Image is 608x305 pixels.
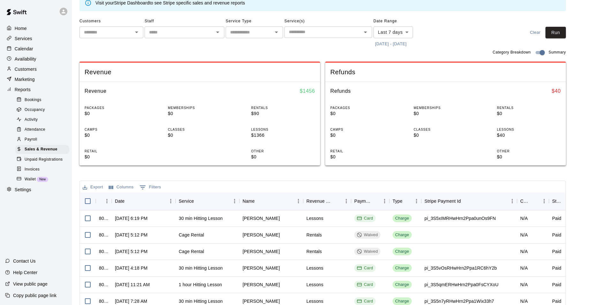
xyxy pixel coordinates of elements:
[13,258,36,264] p: Contact Us
[15,174,72,184] a: WalletNew
[15,135,72,145] a: Payroll
[13,281,48,287] p: View public page
[99,248,109,255] div: 809439
[15,95,72,105] a: Bookings
[25,146,57,153] span: Sales & Revenue
[99,265,109,271] div: 809304
[351,192,389,210] div: Payment Method
[15,125,69,134] div: Attendance
[115,298,147,304] div: Sep 10, 2025, 7:28 AM
[330,154,394,160] p: $0
[179,281,222,288] div: 1 hour Hitting Lesson
[168,127,232,132] p: CLASSES
[525,27,545,39] button: Clear
[15,145,72,155] a: Sales & Revenue
[96,192,112,210] div: InvoiceId
[330,132,394,139] p: $0
[330,110,394,117] p: $0
[99,298,109,304] div: 808314
[15,155,69,164] div: Unpaid Registrations
[115,265,147,271] div: Sep 10, 2025, 4:18 PM
[15,56,36,62] p: Availability
[13,292,56,299] p: Copy public page link
[115,192,124,210] div: Date
[179,265,223,271] div: 30 min Hitting Lesson
[5,34,67,43] a: Services
[15,165,69,174] div: Invoices
[306,248,322,255] div: Rentals
[421,192,517,210] div: Stripe Payment Id
[354,192,371,210] div: Payment Method
[306,265,323,271] div: Lessons
[306,192,333,210] div: Revenue Category
[552,87,561,95] h6: $ 40
[194,197,203,206] button: Sort
[330,105,394,110] p: PACKAGES
[357,265,373,271] div: Card
[99,215,109,221] div: 809593
[333,197,342,206] button: Sort
[284,16,372,26] span: Service(s)
[81,182,105,192] button: Export
[497,149,561,154] p: OTHER
[179,248,204,255] div: Cage Rental
[5,75,67,84] div: Marketing
[107,182,135,192] button: Select columns
[5,185,67,195] a: Settings
[15,46,33,52] p: Calendar
[520,232,528,238] div: N/A
[520,265,528,271] div: N/A
[15,164,72,174] a: Invoices
[168,110,232,117] p: $0
[393,192,402,210] div: Type
[395,298,409,304] div: Charge
[402,197,411,206] button: Sort
[15,96,69,105] div: Bookings
[102,196,112,206] button: Menu
[330,68,561,76] span: Refunds
[306,281,323,288] div: Lessons
[272,28,281,37] button: Open
[132,28,141,37] button: Open
[539,196,549,206] button: Menu
[25,136,37,143] span: Payroll
[361,28,370,37] button: Open
[342,196,351,206] button: Menu
[5,44,67,54] div: Calendar
[15,105,69,114] div: Occupancy
[552,192,562,210] div: Status
[168,132,232,139] p: $0
[251,105,315,110] p: RENTALS
[357,232,378,238] div: Waived
[213,28,222,37] button: Open
[380,196,389,206] button: Menu
[115,232,147,238] div: Sep 10, 2025, 5:12 PM
[25,107,45,113] span: Occupancy
[85,132,148,139] p: $0
[414,127,477,132] p: CLASSES
[389,192,421,210] div: Type
[124,197,133,206] button: Sort
[414,132,477,139] p: $0
[15,125,72,135] a: Attendance
[424,281,499,288] div: pi_3S5qmERHwHrn2Ppa0FsCYXoU
[461,197,470,206] button: Sort
[357,215,373,221] div: Card
[243,215,280,221] div: Brett Stains
[520,192,530,210] div: Coupon
[15,175,69,184] div: WalletNew
[424,298,494,304] div: pi_3S5n7yRHwHrn2Ppa1Wix33h7
[251,110,315,117] p: $90
[15,135,69,144] div: Payroll
[115,248,147,255] div: Sep 10, 2025, 5:12 PM
[15,35,32,42] p: Services
[497,127,561,132] p: LESSONS
[520,298,528,304] div: N/A
[357,298,373,304] div: Card
[85,149,148,154] p: RETAIL
[520,248,528,255] div: N/A
[168,105,232,110] p: MEMBERSHIPS
[5,85,67,94] div: Reports
[294,196,303,206] button: Menu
